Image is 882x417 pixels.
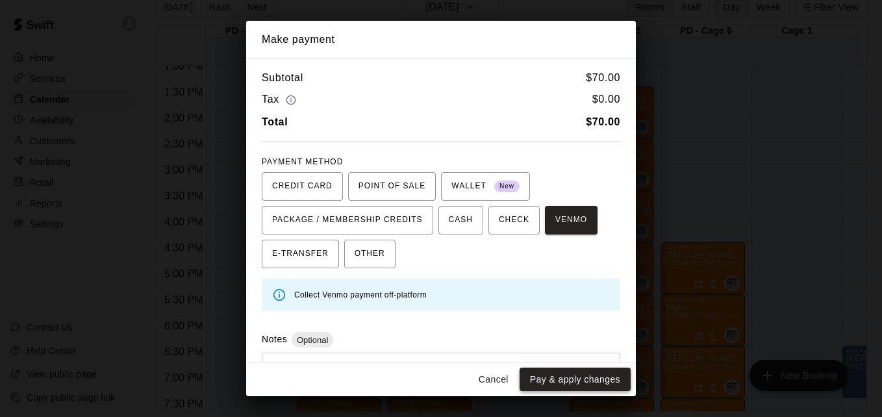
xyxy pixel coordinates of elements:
[262,240,339,268] button: E-TRANSFER
[555,210,587,231] span: VENMO
[592,91,620,108] h6: $ 0.00
[348,172,436,201] button: POINT OF SALE
[494,178,520,196] span: New
[262,91,299,108] h6: Tax
[355,244,385,264] span: OTHER
[262,172,343,201] button: CREDIT CARD
[272,176,333,197] span: CREDIT CARD
[449,210,473,231] span: CASH
[520,368,631,392] button: Pay & apply changes
[344,240,396,268] button: OTHER
[488,206,540,234] button: CHECK
[262,206,433,234] button: PACKAGE / MEMBERSHIP CREDITS
[499,210,529,231] span: CHECK
[246,21,636,58] h2: Make payment
[262,116,288,127] b: Total
[272,244,329,264] span: E-TRANSFER
[262,157,343,166] span: PAYMENT METHOD
[586,69,620,86] h6: $ 70.00
[359,176,425,197] span: POINT OF SALE
[262,69,303,86] h6: Subtotal
[294,290,427,299] span: Collect Venmo payment off-platform
[292,335,333,345] span: Optional
[441,172,530,201] button: WALLET New
[438,206,483,234] button: CASH
[262,334,287,344] label: Notes
[545,206,598,234] button: VENMO
[473,368,514,392] button: Cancel
[272,210,423,231] span: PACKAGE / MEMBERSHIP CREDITS
[586,116,620,127] b: $ 70.00
[451,176,520,197] span: WALLET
